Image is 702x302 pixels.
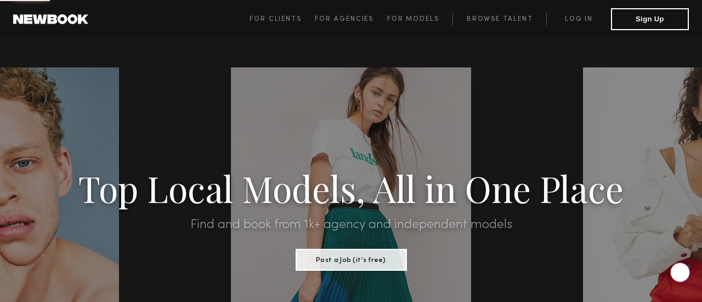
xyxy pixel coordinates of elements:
button: Post a Job (it’s free) [296,249,407,271]
a: Browse Talent [452,13,546,26]
a: For Models [387,13,453,26]
h2: Find and book from 1k+ agency and independent models [53,218,649,231]
a: Post a Job (it’s free) [296,253,407,265]
span: For Clients [250,16,302,22]
a: For Clients [250,13,315,26]
span: For Agencies [315,16,373,22]
a: For Agencies [315,13,387,26]
a: Log in [546,13,611,26]
h1: Top Local Models, All in One Place [53,171,649,205]
button: Sign Up [611,8,689,30]
span: For Models [387,16,439,22]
